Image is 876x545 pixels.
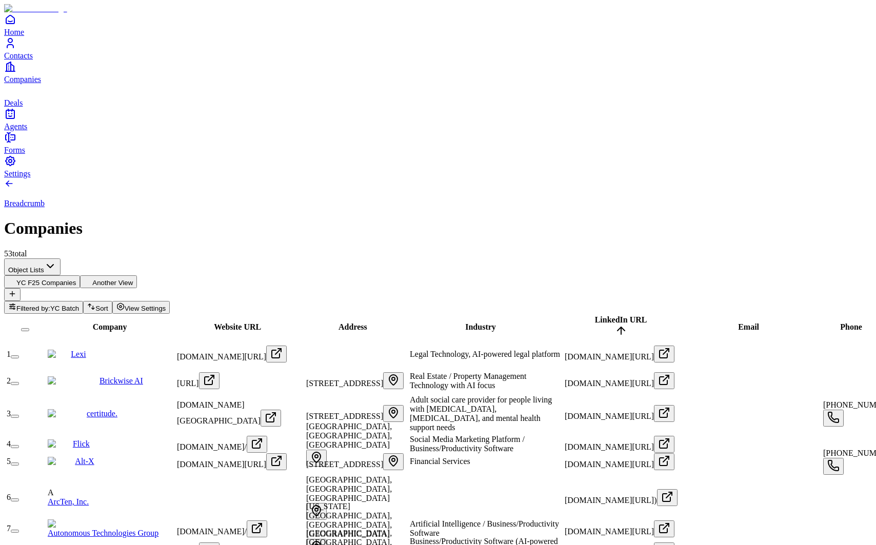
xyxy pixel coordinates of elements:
[7,493,11,501] span: 6
[410,435,525,453] span: Social Media Marketing Platform / Business/Productivity Software
[266,346,287,362] button: Open
[410,395,552,432] span: Adult social care provider for people living with [MEDICAL_DATA], [MEDICAL_DATA], and mental heal...
[654,346,674,362] button: Open
[565,496,657,504] span: [DOMAIN_NAME][URL])
[4,108,872,131] a: Agents
[823,458,844,475] button: Open
[7,439,11,448] span: 4
[80,275,137,288] button: Another View
[657,489,678,506] button: Open
[595,315,647,324] span: LinkedIn URL
[465,322,496,331] span: Industry
[48,519,167,529] img: Autonomous Technologies Group
[654,405,674,422] button: Open
[4,146,25,154] span: Forms
[4,301,83,314] button: Filtered by:YC Batch
[48,439,73,449] img: Flick
[306,422,392,449] span: [GEOGRAPHIC_DATA], [GEOGRAPHIC_DATA], [GEOGRAPHIC_DATA]
[16,305,50,312] span: Filtered by:
[4,51,33,60] span: Contacts
[50,305,79,312] span: YC Batch
[4,60,872,84] a: Companies
[306,379,383,388] span: [STREET_ADDRESS]
[4,13,872,36] a: Home
[199,372,220,389] button: Open
[4,4,67,13] img: Item Brain Logo
[410,519,559,537] span: Artificial Intelligence / Business/Productivity Software
[840,322,862,331] span: Phone
[410,457,470,466] span: Financial Services
[48,376,99,386] img: Brickwise AI
[4,169,31,178] span: Settings
[48,457,75,466] img: Alt-X
[383,372,404,389] button: Open
[410,372,526,390] span: Real Estate / Property Management Technology with AI focus
[306,475,392,502] span: [GEOGRAPHIC_DATA], [GEOGRAPHIC_DATA], [GEOGRAPHIC_DATA]
[4,75,41,84] span: Companies
[261,410,281,427] button: Open
[4,199,872,208] p: Breadcrumb
[177,460,266,469] span: [DOMAIN_NAME][URL]
[306,460,383,469] span: [STREET_ADDRESS]
[4,131,872,154] a: Forms
[125,305,166,312] span: View Settings
[83,301,112,314] button: Sort
[48,350,71,359] img: Lexi
[738,322,759,331] span: Email
[71,350,86,358] a: Lexi
[75,457,94,466] a: Alt-X
[177,400,261,425] span: [DOMAIN_NAME][GEOGRAPHIC_DATA]
[565,412,654,420] span: [DOMAIN_NAME][URL]
[654,436,674,453] button: Open
[565,460,654,469] span: [DOMAIN_NAME][URL]
[4,249,872,258] div: 53 total
[565,442,654,451] span: [DOMAIN_NAME][URL]
[177,442,247,451] span: [DOMAIN_NAME]/
[565,352,654,361] span: [DOMAIN_NAME][URL]
[823,410,844,427] button: Open
[95,305,108,312] span: Sort
[4,275,80,288] button: YC F25 Companies
[654,372,674,389] button: Open
[410,350,560,358] span: Legal Technology, AI-powered legal platform
[4,37,872,60] a: Contacts
[48,488,175,497] div: A
[654,453,674,470] button: Open
[87,409,117,418] a: certitude.
[7,376,11,385] span: 2
[4,219,872,238] h1: Companies
[48,497,89,506] a: ArcTen, Inc.
[4,155,872,178] a: Settings
[339,322,367,331] span: Address
[4,181,872,208] a: Breadcrumb
[7,409,11,418] span: 3
[73,439,90,448] a: Flick
[4,122,27,131] span: Agents
[247,520,267,537] button: Open
[4,84,872,107] a: deals
[383,453,404,470] button: Open
[99,376,143,385] a: Brickwise AI
[565,379,654,388] span: [DOMAIN_NAME][URL]
[7,457,11,466] span: 5
[48,409,87,418] img: certitude.
[306,502,392,538] span: [US_STATE][GEOGRAPHIC_DATA], [GEOGRAPHIC_DATA], [GEOGRAPHIC_DATA]
[654,520,674,537] button: Open
[93,322,127,331] span: Company
[4,98,23,107] span: Deals
[306,412,383,420] span: [STREET_ADDRESS]
[112,301,170,314] button: View Settings
[214,322,261,331] span: Website URL
[7,350,11,358] span: 1
[7,524,11,533] span: 7
[266,453,287,470] button: Open
[177,352,266,361] span: [DOMAIN_NAME][URL]
[247,436,267,453] button: Open
[383,405,404,422] button: Open
[177,379,199,388] span: [URL]
[4,28,24,36] span: Home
